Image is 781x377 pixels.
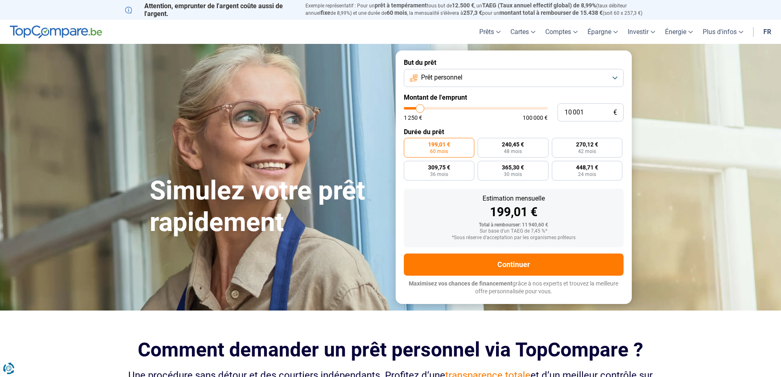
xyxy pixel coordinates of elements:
[305,2,656,17] p: Exemple représentatif : Pour un tous but de , un (taux débiteur annuel de 8,99%) et une durée de ...
[387,9,407,16] span: 60 mois
[660,20,698,44] a: Énergie
[404,59,624,66] label: But du prêt
[410,195,617,202] div: Estimation mensuelle
[452,2,474,9] span: 12.500 €
[321,9,330,16] span: fixe
[125,2,296,18] p: Attention, emprunter de l'argent coûte aussi de l'argent.
[428,142,450,147] span: 199,01 €
[410,228,617,234] div: Sur base d'un TAEG de 7,45 %*
[430,172,448,177] span: 36 mois
[504,149,522,154] span: 48 mois
[410,222,617,228] div: Total à rembourser: 11 940,60 €
[421,73,462,82] span: Prêt personnel
[404,115,422,121] span: 1 250 €
[698,20,748,44] a: Plus d'infos
[125,338,656,361] h2: Comment demander un prêt personnel via TopCompare ?
[474,20,505,44] a: Prêts
[758,20,776,44] a: fr
[505,20,540,44] a: Cartes
[409,280,512,287] span: Maximisez vos chances de financement
[404,254,624,276] button: Continuer
[583,20,623,44] a: Épargne
[150,175,386,238] h1: Simulez votre prêt rapidement
[404,128,624,136] label: Durée du prêt
[404,69,624,87] button: Prêt personnel
[578,149,596,154] span: 42 mois
[613,109,617,116] span: €
[623,20,660,44] a: Investir
[10,25,102,39] img: TopCompare
[428,165,450,170] span: 309,75 €
[482,2,596,9] span: TAEG (Taux annuel effectif global) de 8,99%
[578,172,596,177] span: 24 mois
[404,280,624,296] p: grâce à nos experts et trouvez la meilleure offre personnalisée pour vous.
[463,9,482,16] span: 257,3 €
[502,165,524,170] span: 365,30 €
[576,165,598,170] span: 448,71 €
[499,9,603,16] span: montant total à rembourser de 15.438 €
[502,142,524,147] span: 240,45 €
[504,172,522,177] span: 30 mois
[523,115,548,121] span: 100 000 €
[576,142,598,147] span: 270,12 €
[410,235,617,241] div: *Sous réserve d'acceptation par les organismes prêteurs
[410,206,617,218] div: 199,01 €
[404,94,624,101] label: Montant de l'emprunt
[375,2,427,9] span: prêt à tempérament
[430,149,448,154] span: 60 mois
[540,20,583,44] a: Comptes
